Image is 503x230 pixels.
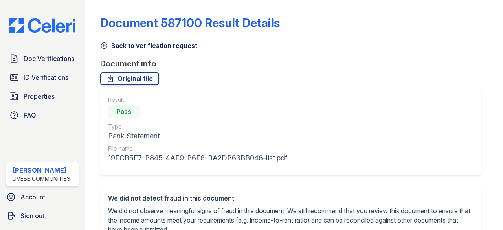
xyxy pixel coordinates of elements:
a: Account [3,189,82,205]
div: Pass [108,105,140,118]
div: 19ECB5E7-B845-4AE9-B6E6-BA2DB63BB046-list.pdf [108,153,287,164]
iframe: chat widget [470,199,495,222]
span: FAQ [24,110,36,120]
a: Sign out [3,208,82,224]
a: Back to verification request [100,41,197,50]
span: Sign out [20,211,44,221]
div: Document info [100,58,487,69]
div: File name [108,145,287,153]
a: Original file [100,72,159,85]
div: Bank Statement [108,131,287,142]
a: Properties [6,88,79,104]
a: Document 587100 Result Details [100,16,280,30]
a: ID Verifications [6,70,79,85]
a: Doc Verifications [6,51,79,66]
div: Result [108,96,287,104]
div: [PERSON_NAME] [13,166,70,175]
span: Doc Verifications [24,54,74,63]
div: We did not detect fraud in this document. [108,193,473,203]
a: FAQ [6,107,79,123]
span: Properties [24,92,55,101]
span: Account [20,192,45,202]
span: ID Verifications [24,73,68,82]
div: LiveBe Communities [13,175,70,183]
div: Type [108,123,287,131]
img: CE_Logo_Blue-a8612792a0a2168367f1c8372b55b34899dd931a85d93a1a3d3e32e68fde9ad4.png [3,18,82,33]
